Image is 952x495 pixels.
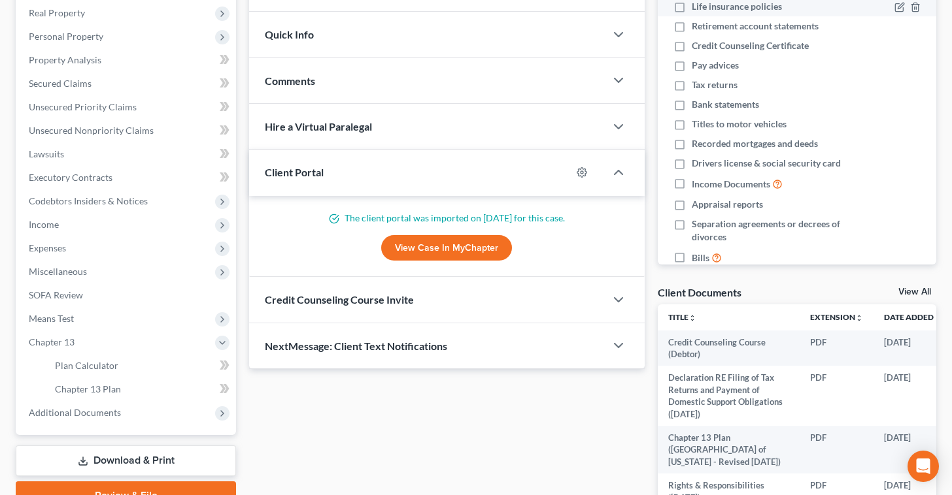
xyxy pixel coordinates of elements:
[668,312,696,322] a: Titleunfold_more
[658,330,800,366] td: Credit Counseling Course (Debtor)
[692,178,770,191] span: Income Documents
[935,314,943,322] i: expand_more
[29,242,66,253] span: Expenses
[692,198,763,211] span: Appraisal reports
[29,219,59,230] span: Income
[265,120,372,133] span: Hire a Virtual Paralegal
[265,340,447,352] span: NextMessage: Client Text Notifications
[265,74,315,87] span: Comments
[18,119,236,142] a: Unsecured Nonpriority Claims
[800,330,874,366] td: PDF
[29,54,101,65] span: Property Analysis
[381,235,512,261] a: View Case in MyChapter
[692,78,738,91] span: Tax returns
[692,39,809,52] span: Credit Counseling Certificate
[29,172,112,183] span: Executory Contracts
[692,118,787,131] span: Titles to motor vehicles
[855,314,863,322] i: unfold_more
[29,313,74,324] span: Means Test
[692,137,818,150] span: Recorded mortgages and deeds
[18,166,236,189] a: Executory Contracts
[658,285,741,299] div: Client Documents
[29,101,137,112] span: Unsecured Priority Claims
[44,377,236,401] a: Chapter 13 Plan
[29,148,64,159] span: Lawsuits
[44,354,236,377] a: Plan Calculator
[884,312,943,322] a: Date Added expand_more
[810,312,863,322] a: Extensionunfold_more
[692,20,819,33] span: Retirement account statements
[29,125,154,136] span: Unsecured Nonpriority Claims
[18,142,236,166] a: Lawsuits
[692,157,841,170] span: Drivers license & social security card
[658,366,800,426] td: Declaration RE Filing of Tax Returns and Payment of Domestic Support Obligations ([DATE])
[18,72,236,95] a: Secured Claims
[29,31,103,42] span: Personal Property
[688,314,696,322] i: unfold_more
[29,195,148,206] span: Codebtors Insiders & Notices
[265,28,314,40] span: Quick Info
[692,217,856,244] span: Separation agreements or decrees of divorces
[18,283,236,307] a: SOFA Review
[265,212,629,225] p: The client portal was imported on [DATE] for this case.
[18,95,236,119] a: Unsecured Priority Claims
[800,366,874,426] td: PDF
[29,289,83,300] span: SOFA Review
[692,98,759,111] span: Bank statements
[29,78,92,89] span: Secured Claims
[692,251,709,264] span: Bills
[29,336,75,347] span: Chapter 13
[16,445,236,476] a: Download & Print
[908,451,939,482] div: Open Intercom Messenger
[29,7,85,18] span: Real Property
[692,59,739,72] span: Pay advices
[658,426,800,473] td: Chapter 13 Plan ([GEOGRAPHIC_DATA] of [US_STATE] - Revised [DATE])
[898,287,931,296] a: View All
[29,407,121,418] span: Additional Documents
[29,266,87,277] span: Miscellaneous
[265,166,324,178] span: Client Portal
[18,48,236,72] a: Property Analysis
[55,360,118,371] span: Plan Calculator
[800,426,874,473] td: PDF
[55,383,121,394] span: Chapter 13 Plan
[265,293,414,306] span: Credit Counseling Course Invite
